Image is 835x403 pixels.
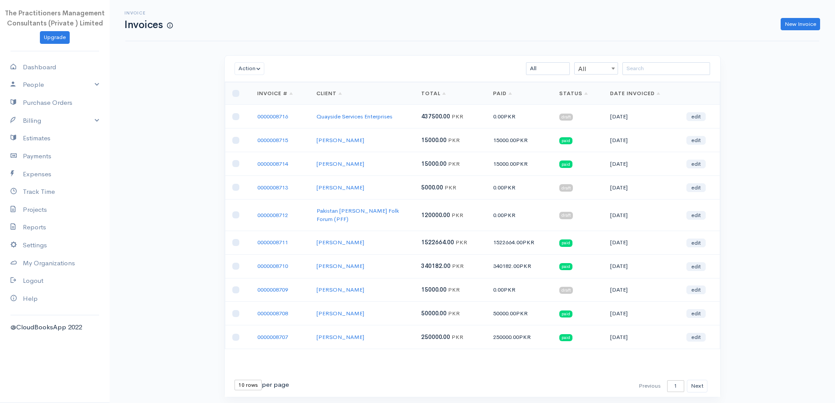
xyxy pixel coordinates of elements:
span: All [574,62,618,75]
a: Quayside Services Enterprises [316,113,392,120]
span: 1522664.00 [421,239,454,246]
td: [DATE] [603,325,679,349]
span: PKR [504,184,515,191]
a: 0000008711 [257,239,288,246]
span: 50000.00 [421,310,447,317]
span: paid [559,239,572,246]
span: 15000.00 [421,286,447,293]
h6: Invoice [124,11,173,15]
td: 1522664.00 [486,231,552,254]
a: edit [686,309,706,318]
a: Pakistan [PERSON_NAME] Folk Forum (PFF) [316,207,399,223]
span: The Practitioners Management Consultants (Private ) Limited [5,9,105,27]
input: Search [622,62,710,75]
a: 0000008716 [257,113,288,120]
a: edit [686,333,706,342]
a: edit [686,239,706,247]
a: edit [686,262,706,271]
span: All [575,63,618,75]
span: draft [559,287,573,294]
td: 0.00 [486,278,552,302]
a: [PERSON_NAME] [316,184,364,191]
span: PKR [444,184,456,191]
td: 50000.00 [486,302,552,325]
td: 15000.00 [486,152,552,176]
td: [DATE] [603,128,679,152]
span: PKR [451,211,463,219]
span: PKR [504,286,515,293]
a: [PERSON_NAME] [316,136,364,144]
span: paid [559,160,572,168]
span: PKR [519,333,531,341]
td: [DATE] [603,175,679,199]
a: [PERSON_NAME] [316,310,364,317]
button: Next [687,380,707,392]
a: Date Invoiced [610,90,660,97]
a: New Invoice [781,18,820,31]
span: PKR [516,160,528,168]
td: 0.00 [486,199,552,231]
td: [DATE] [603,278,679,302]
a: edit [686,183,706,192]
a: [PERSON_NAME] [316,333,364,341]
span: PKR [516,136,528,144]
td: [DATE] [603,231,679,254]
a: edit [686,112,706,121]
a: edit [686,160,706,168]
a: 0000008714 [257,160,288,168]
span: 15000.00 [421,136,447,144]
span: PKR [448,136,460,144]
a: Client [316,90,342,97]
a: Paid [493,90,512,97]
a: 0000008712 [257,211,288,219]
span: PKR [504,211,515,219]
span: PKR [504,113,515,120]
span: PKR [452,262,464,270]
td: 15000.00 [486,128,552,152]
a: 0000008710 [257,262,288,270]
span: PKR [516,310,528,317]
a: 0000008709 [257,286,288,293]
td: 0.00 [486,105,552,128]
span: 250000.00 [421,333,450,341]
a: [PERSON_NAME] [316,286,364,293]
a: 0000008715 [257,136,288,144]
td: [DATE] [603,254,679,278]
a: Upgrade [40,31,70,44]
td: 340182.00 [486,254,552,278]
span: draft [559,184,573,191]
span: draft [559,212,573,219]
a: Total [421,90,446,97]
span: PKR [451,333,463,341]
span: PKR [448,286,460,293]
span: paid [559,263,572,270]
td: [DATE] [603,199,679,231]
span: paid [559,137,572,144]
span: paid [559,310,572,317]
span: 340182.00 [421,262,451,270]
a: 0000008713 [257,184,288,191]
a: Invoice # [257,90,293,97]
span: PKR [522,239,534,246]
span: How to create your first Invoice? [167,22,173,29]
td: [DATE] [603,302,679,325]
a: edit [686,285,706,294]
span: PKR [519,262,531,270]
td: [DATE] [603,152,679,176]
span: PKR [451,113,463,120]
div: @CloudBooksApp 2022 [11,322,99,332]
span: PKR [448,160,460,168]
button: Action [235,62,265,75]
span: 120000.00 [421,211,450,219]
span: 437500.00 [421,113,450,120]
td: 0.00 [486,175,552,199]
h1: Invoices [124,19,173,30]
a: [PERSON_NAME] [316,239,364,246]
span: 15000.00 [421,160,447,168]
a: [PERSON_NAME] [316,262,364,270]
span: PKR [455,239,467,246]
span: 5000.00 [421,184,443,191]
a: edit [686,211,706,220]
span: PKR [448,310,460,317]
span: draft [559,114,573,121]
